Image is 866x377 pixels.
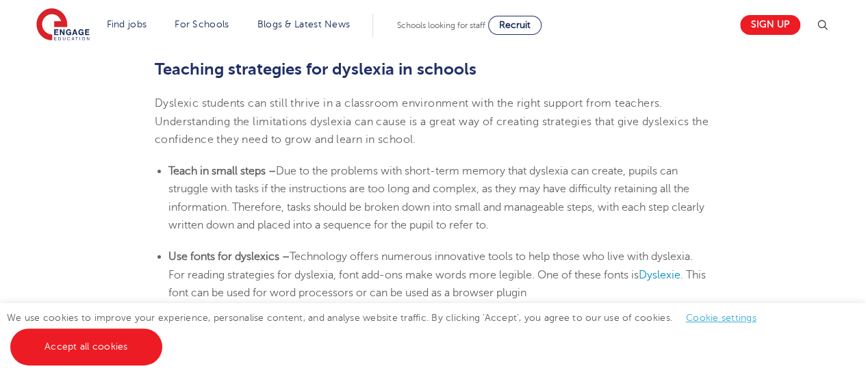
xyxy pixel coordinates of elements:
a: Cookie settings [686,313,756,323]
span: Recruit [499,20,531,30]
span: We use cookies to improve your experience, personalise content, and analyse website traffic. By c... [7,313,770,352]
span: Due to the problems with short-term memory that dyslexia can create, pupils can struggle with tas... [168,165,704,231]
b: Use fonts for dyslexics – [168,250,290,263]
span: Technology offers numerous innovative tools to help those who live with dyslexia. For reading str... [168,250,693,281]
b: Teach in small steps – [168,165,276,177]
b: Teaching strategies for dyslexia in schools [155,60,476,79]
a: Find jobs [107,19,147,29]
a: Sign up [740,15,800,35]
a: Recruit [488,16,542,35]
span: Dyslexic students can still thrive in a classroom environment with the right support from teacher... [155,97,709,146]
a: For Schools [175,19,229,29]
a: Accept all cookies [10,328,162,365]
a: Dyslexie [639,269,680,281]
span: Schools looking for staff [397,21,485,30]
a: Blogs & Latest News [257,19,351,29]
img: Engage Education [36,8,90,42]
span: . This font can be used for word processors or can be used as a browser plugin [168,269,706,299]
